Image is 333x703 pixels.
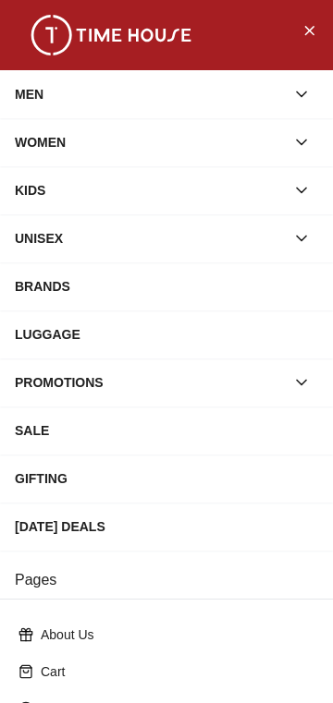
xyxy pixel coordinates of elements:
div: [DATE] DEALS [15,510,318,543]
div: PROMOTIONS [15,366,285,399]
button: Close Menu [294,15,324,44]
p: Cart [41,662,307,681]
img: ... [18,15,203,55]
div: BRANDS [15,270,318,303]
div: SALE [15,414,318,447]
p: About Us [41,625,307,644]
div: UNISEX [15,222,285,255]
div: GIFTING [15,462,318,495]
div: KIDS [15,174,285,207]
div: MEN [15,78,285,111]
div: WOMEN [15,126,285,159]
div: LUGGAGE [15,318,318,351]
